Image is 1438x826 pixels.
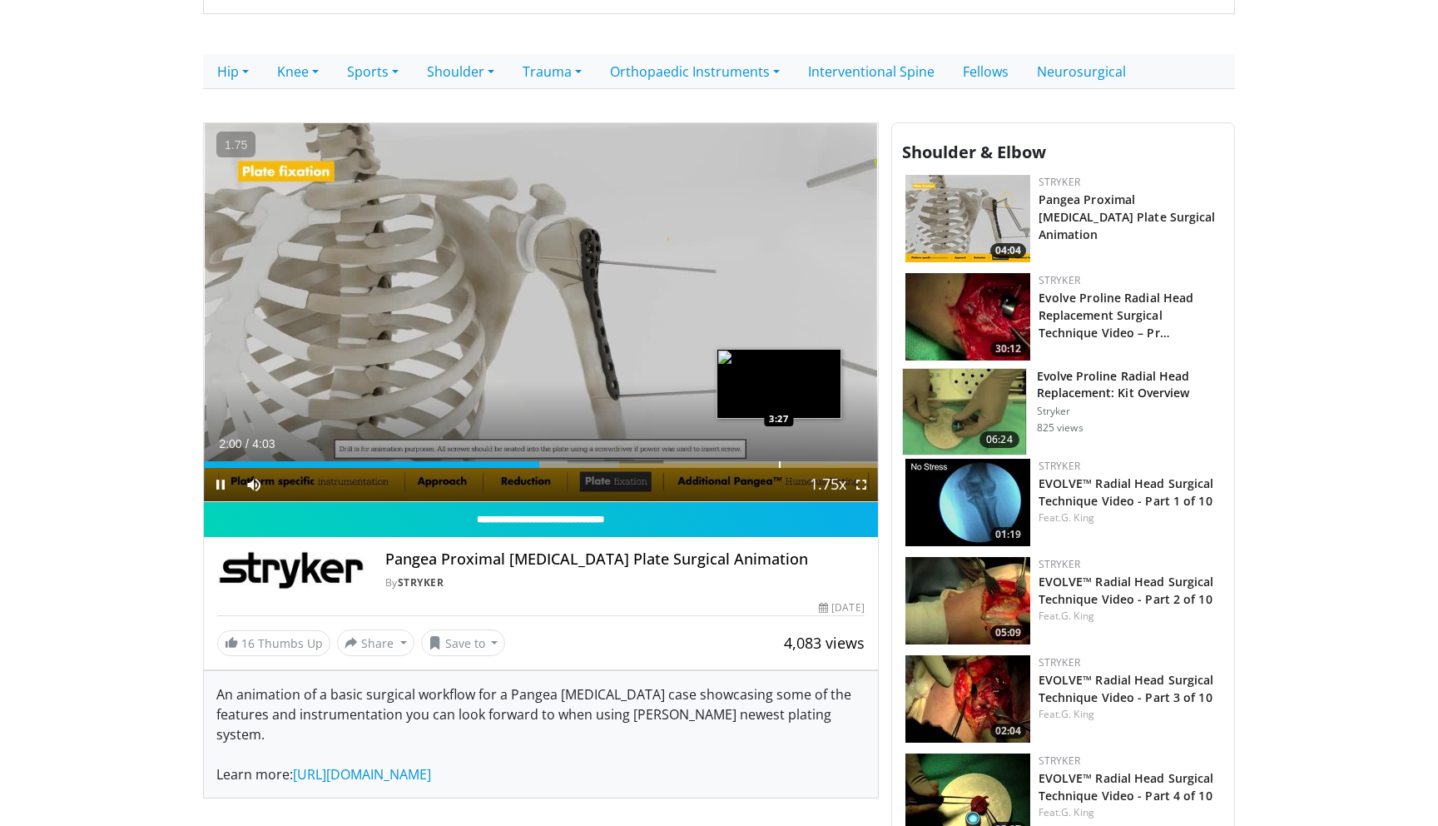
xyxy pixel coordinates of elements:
img: 2be6333d-7397-45af-9cf2-bc7eead733e6.150x105_q85_crop-smart_upscale.jpg [905,273,1030,361]
a: G. King [1061,609,1094,623]
div: Feat. [1039,609,1221,624]
span: 05:09 [990,625,1026,640]
a: 30:12 [905,273,1030,361]
span: 06:24 [979,431,1019,448]
a: Trauma [508,54,596,89]
img: 64cb395d-a0e2-4f85-9b10-a0afb4ea2778.150x105_q85_crop-smart_upscale.jpg [903,369,1026,455]
p: Stryker [1037,405,1224,418]
a: Knee [263,54,333,89]
button: Playback Rate [811,468,845,501]
div: By [385,575,865,590]
div: Feat. [1039,805,1221,820]
span: 30:12 [990,341,1026,356]
a: 02:04 [905,655,1030,743]
span: 02:04 [990,724,1026,739]
a: 01:19 [905,459,1030,546]
span: An animation of a basic surgical workflow for a Pangea [MEDICAL_DATA] case showcasing some of the... [216,685,851,784]
a: G. King [1061,805,1094,819]
img: e62b31b1-b8dd-47e5-87b8-3ff1218e55fe.150x105_q85_crop-smart_upscale.jpg [905,175,1030,262]
a: Hip [203,54,263,89]
a: 06:24 Evolve Proline Radial Head Replacement: Kit Overview Stryker 825 views [902,368,1224,456]
span: 04:04 [990,243,1026,258]
a: Stryker [1039,175,1080,189]
a: Stryker [398,575,444,590]
a: Stryker [1039,273,1080,287]
div: Feat. [1039,707,1221,722]
button: Fullscreen [845,468,878,501]
a: Stryker [1039,459,1080,473]
a: EVOLVE™ Radial Head Surgical Technique Video - Part 2 of 10 [1039,574,1214,607]
div: Progress Bar [204,461,878,468]
span: 16 [241,635,255,651]
a: Sports [333,54,413,89]
div: [DATE] [819,600,864,615]
a: G. King [1061,707,1094,721]
button: Mute [237,468,270,501]
span: 01:19 [990,527,1026,542]
img: Stryker [217,550,365,590]
span: 4,083 views [784,633,865,653]
span: / [245,437,249,450]
a: Interventional Spine [794,54,949,89]
span: 2:00 [219,437,241,450]
a: EVOLVE™ Radial Head Surgical Technique Video - Part 4 of 10 [1039,770,1214,804]
img: df55bbb7-5747-4bf2-80df-ea44200527a5.150x105_q85_crop-smart_upscale.jpg [905,655,1030,743]
a: Orthopaedic Instruments [596,54,794,89]
img: image.jpeg [717,349,841,419]
a: EVOLVE™ Radial Head Surgical Technique Video - Part 3 of 10 [1039,672,1214,705]
span: Shoulder & Elbow [902,141,1046,163]
img: 324b8a51-90c8-465a-a736-865e2be6fd47.150x105_q85_crop-smart_upscale.jpg [905,459,1030,546]
a: 05:09 [905,557,1030,644]
a: Stryker [1039,754,1080,768]
p: 825 views [1037,421,1083,435]
a: 16 Thumbs Up [217,630,330,656]
h4: Pangea Proximal [MEDICAL_DATA] Plate Surgical Animation [385,550,865,569]
a: Pangea Proximal [MEDICAL_DATA] Plate Surgical Animation [1039,192,1216,242]
span: 4:03 [252,437,275,450]
h3: Evolve Proline Radial Head Replacement: Kit Overview [1037,368,1224,401]
a: 04:04 [905,175,1030,262]
a: Evolve Proline Radial Head Replacement Surgical Technique Video – Pr… [1039,290,1194,341]
a: Neurosurgical [1023,54,1140,89]
a: Stryker [1039,557,1080,571]
video-js: Video Player [204,123,878,503]
a: EVOLVE™ Radial Head Surgical Technique Video - Part 1 of 10 [1039,475,1214,509]
button: Pause [204,468,237,501]
a: G. King [1061,510,1094,525]
a: Shoulder [413,54,508,89]
a: [URL][DOMAIN_NAME] [293,765,431,784]
div: Feat. [1039,510,1221,525]
button: Save to [421,629,506,656]
img: 2beccc36-dd29-4ae4-a6ad-4b1e90521150.150x105_q85_crop-smart_upscale.jpg [905,557,1030,644]
a: Fellows [949,54,1023,89]
a: Stryker [1039,655,1080,669]
button: Share [337,629,414,656]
